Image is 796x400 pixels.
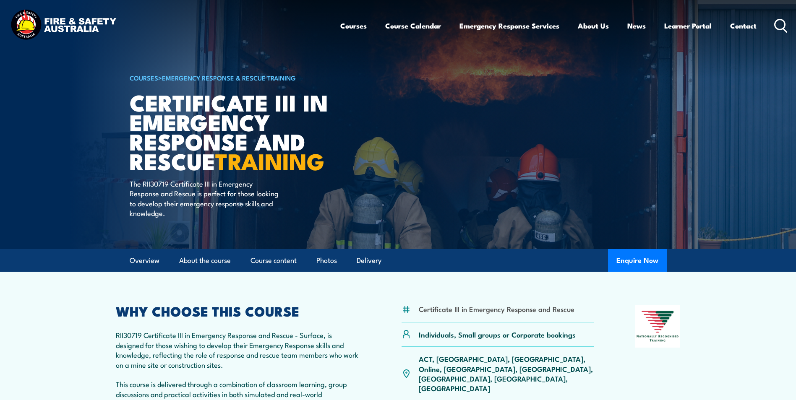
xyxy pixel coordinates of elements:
a: About the course [179,249,231,272]
a: News [627,15,646,37]
p: ACT, [GEOGRAPHIC_DATA], [GEOGRAPHIC_DATA], Online, [GEOGRAPHIC_DATA], [GEOGRAPHIC_DATA], [GEOGRAP... [419,354,595,393]
a: COURSES [130,73,158,82]
p: The RII30719 Certificate III in Emergency Response and Rescue is perfect for those looking to dev... [130,179,283,218]
a: About Us [578,15,609,37]
h1: Certificate III in Emergency Response and Rescue [130,92,337,171]
a: Overview [130,249,159,272]
a: Courses [340,15,367,37]
strong: TRAINING [215,143,324,178]
a: Photos [316,249,337,272]
a: Emergency Response & Rescue Training [162,73,296,82]
h2: WHY CHOOSE THIS COURSE [116,305,361,317]
p: Individuals, Small groups or Corporate bookings [419,330,576,339]
a: Learner Portal [664,15,712,37]
h6: > [130,73,337,83]
a: Delivery [357,249,381,272]
a: Course Calendar [385,15,441,37]
a: Course content [251,249,297,272]
button: Enquire Now [608,249,667,272]
a: Emergency Response Services [459,15,559,37]
a: Contact [730,15,757,37]
li: Certificate III in Emergency Response and Rescue [419,304,574,314]
img: Nationally Recognised Training logo. [635,305,681,348]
